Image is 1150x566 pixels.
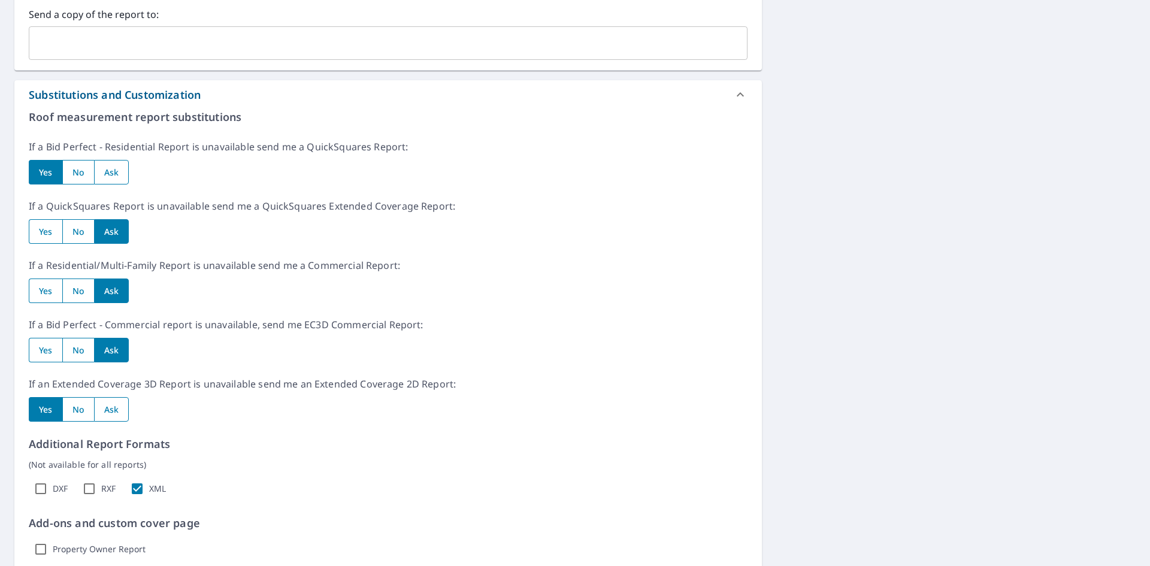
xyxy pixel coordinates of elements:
[29,109,747,125] p: Roof measurement report substitutions
[29,458,747,471] p: (Not available for all reports)
[29,515,747,531] p: Add-ons and custom cover page
[29,436,747,452] p: Additional Report Formats
[14,80,762,109] div: Substitutions and Customization
[29,258,747,273] p: If a Residential/Multi-Family Report is unavailable send me a Commercial Report:
[53,544,146,555] label: Property Owner Report
[29,199,747,213] p: If a QuickSquares Report is unavailable send me a QuickSquares Extended Coverage Report:
[29,317,747,332] p: If a Bid Perfect - Commercial report is unavailable, send me EC3D Commercial Report:
[53,483,68,494] label: DXF
[29,140,747,154] p: If a Bid Perfect - Residential Report is unavailable send me a QuickSquares Report:
[29,7,747,22] label: Send a copy of the report to:
[29,87,201,103] div: Substitutions and Customization
[29,377,747,391] p: If an Extended Coverage 3D Report is unavailable send me an Extended Coverage 2D Report:
[149,483,166,494] label: XML
[101,483,116,494] label: RXF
